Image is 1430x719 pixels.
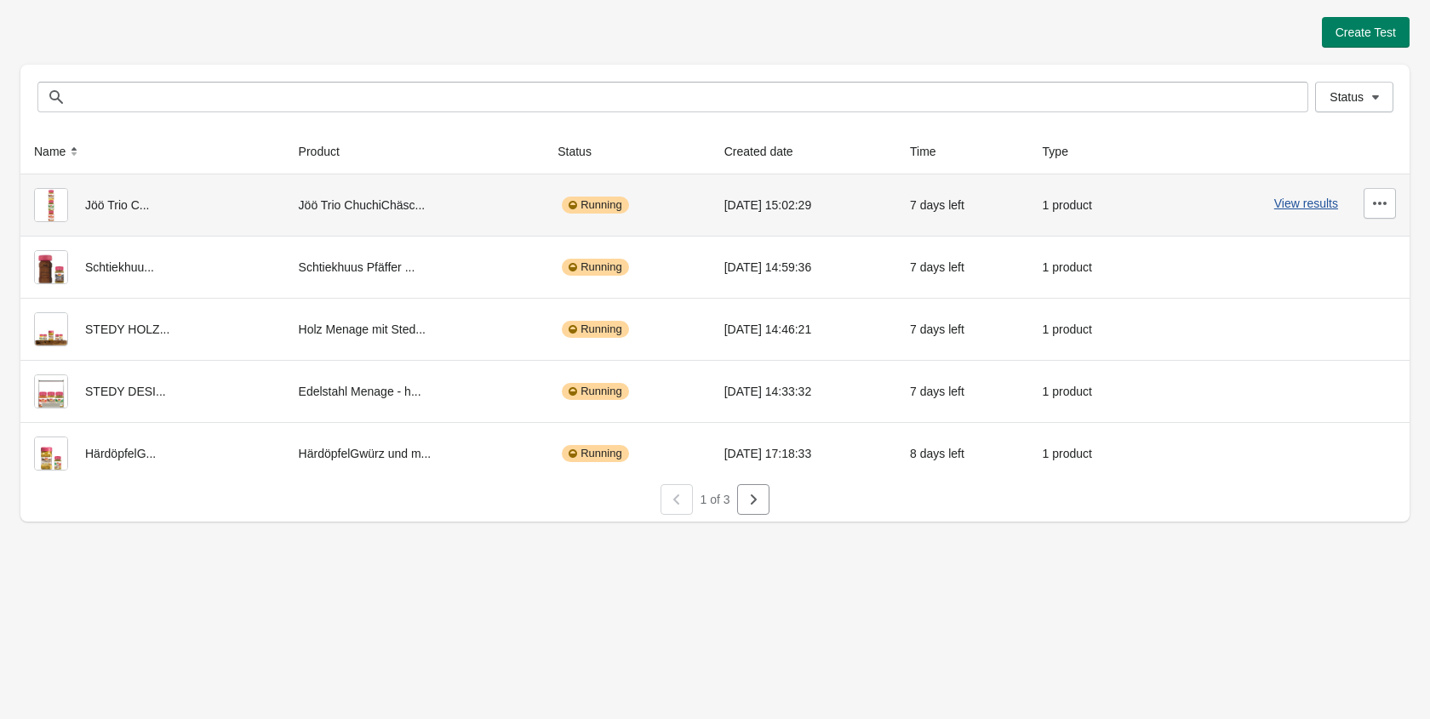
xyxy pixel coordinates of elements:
[1315,82,1393,112] button: Status
[299,437,531,471] div: HärdöpfelGwürz und m...
[724,437,883,471] div: [DATE] 17:18:33
[1043,188,1141,222] div: 1 product
[1336,26,1396,39] span: Create Test
[1330,90,1364,104] span: Status
[910,188,1015,222] div: 7 days left
[910,374,1015,408] div: 7 days left
[34,250,272,284] div: Schtiekhuu...
[910,250,1015,284] div: 7 days left
[562,321,628,338] div: Running
[903,136,960,167] button: Time
[718,136,817,167] button: Created date
[1274,197,1338,210] button: View results
[34,312,272,346] div: STEDY HOLZ...
[562,445,628,462] div: Running
[562,383,628,400] div: Running
[34,188,272,222] div: Jöö Trio C...
[1322,17,1410,48] button: Create Test
[299,312,531,346] div: Holz Menage mit Sted...
[1043,437,1141,471] div: 1 product
[27,136,89,167] button: Name
[910,437,1015,471] div: 8 days left
[299,250,531,284] div: Schtiekhuus Pfäffer ...
[562,259,628,276] div: Running
[724,312,883,346] div: [DATE] 14:46:21
[34,374,272,408] div: STEDY DESI...
[1036,136,1092,167] button: Type
[551,136,615,167] button: Status
[292,136,363,167] button: Product
[299,188,531,222] div: Jöö Trio ChuchiChäsc...
[910,312,1015,346] div: 7 days left
[299,374,531,408] div: Edelstahl Menage - h...
[1043,250,1141,284] div: 1 product
[1043,374,1141,408] div: 1 product
[724,188,883,222] div: [DATE] 15:02:29
[724,374,883,408] div: [DATE] 14:33:32
[700,493,729,506] span: 1 of 3
[1043,312,1141,346] div: 1 product
[724,250,883,284] div: [DATE] 14:59:36
[34,437,272,471] div: HärdöpfelG...
[562,197,628,214] div: Running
